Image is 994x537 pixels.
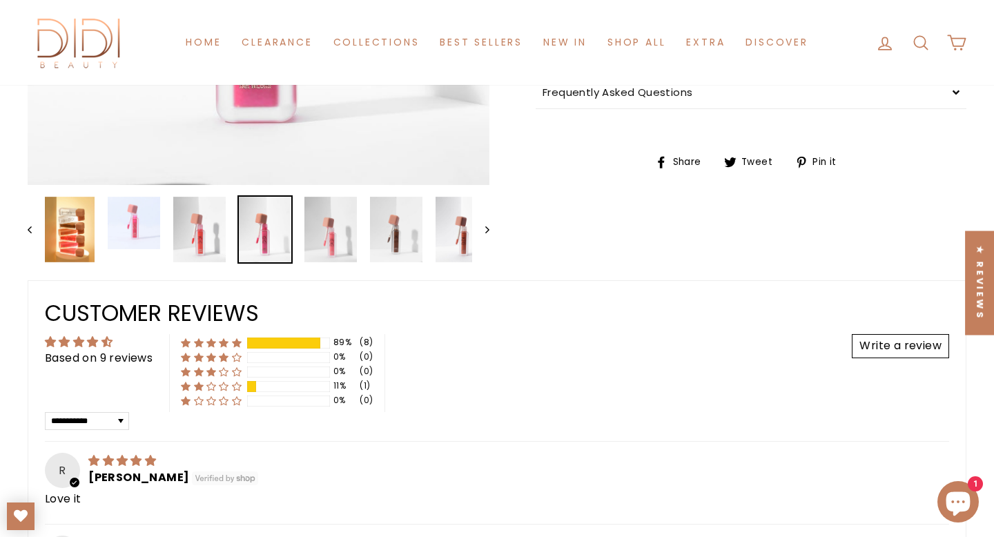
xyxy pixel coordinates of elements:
[45,334,153,350] div: Average rating is 4.67 stars
[739,155,783,170] span: Tweet
[45,491,949,507] p: Love it
[852,334,949,358] a: Write a review
[333,337,355,349] div: 89%
[127,16,151,40] img: mastercard_color.svg
[323,30,430,55] a: Collections
[45,297,949,329] h2: Customer Reviews
[7,502,35,530] a: My Wishlist
[671,155,712,170] span: Share
[429,30,533,55] a: Best Sellers
[181,380,242,392] div: 11% (1) reviews with 2 star rating
[304,197,357,262] img: Shimmer Lip Gloss With Hyaluronic Acid
[239,197,291,262] img: Shimmer Lip Gloss With Hyaluronic Acid
[597,30,676,55] a: Shop All
[472,195,489,264] button: Next
[192,471,259,485] img: Verified by Shop
[108,197,160,249] img: Shimmer Lip Gloss With Hyaluronic Acid
[88,453,156,469] span: 5 star review
[231,30,322,55] a: Clearance
[45,453,80,488] div: R
[543,85,692,99] span: Frequently Asked Questions
[333,380,355,392] div: 11%
[248,16,273,40] img: shoppay_color.svg
[28,195,45,264] button: Previous
[45,412,129,430] select: Sort dropdown
[810,155,846,170] span: Pin it
[175,30,231,55] a: Home
[965,231,994,335] div: Click to open Judge.me floating reviews tab
[370,197,422,262] img: Shimmer Lip Gloss With Hyaluronic Acid
[175,30,818,55] ul: Primary
[676,30,735,55] a: Extra
[88,469,189,485] span: [PERSON_NAME]
[933,481,983,526] inbox-online-store-chat: Shopify online store chat
[533,30,597,55] a: New in
[157,16,182,40] img: visa_1_color.svg
[181,337,242,349] div: 89% (8) reviews with 5 star rating
[188,16,212,40] img: americanexpress_1_color.svg
[28,14,131,71] img: Didi Beauty Co.
[436,197,488,262] img: Shimmer Lip Gloss With Hyaluronic Acid
[173,197,226,262] img: Shimmer Lip Gloss With Hyaluronic Acid
[735,30,818,55] a: Discover
[360,337,373,349] div: (8)
[42,197,95,262] img: Shimmer Lip Gloss With Hyaluronic Acid
[45,350,153,366] a: Based on 9 reviews
[218,16,242,40] img: applepay_color.svg
[279,16,303,40] img: paypal_2_color.svg
[360,380,370,392] div: (1)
